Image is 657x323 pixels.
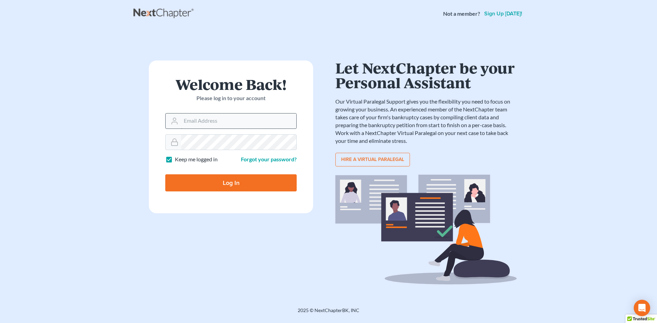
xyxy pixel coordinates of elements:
div: 2025 © NextChapterBK, INC [133,307,524,319]
a: Hire a virtual paralegal [335,153,410,166]
a: Sign up [DATE]! [483,11,524,16]
img: virtual_paralegal_bg-b12c8cf30858a2b2c02ea913d52db5c468ecc422855d04272ea22d19010d70dc.svg [335,175,517,284]
strong: Not a member? [443,10,480,18]
p: Our Virtual Paralegal Support gives you the flexibility you need to focus on growing your busines... [335,98,517,145]
div: Open Intercom Messenger [634,300,650,316]
a: Forgot your password? [241,156,297,162]
p: Please log in to your account [165,94,297,102]
h1: Let NextChapter be your Personal Assistant [335,60,517,90]
input: Log In [165,174,297,191]
h1: Welcome Back! [165,77,297,92]
label: Keep me logged in [175,156,218,163]
input: Email Address [181,113,296,129]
